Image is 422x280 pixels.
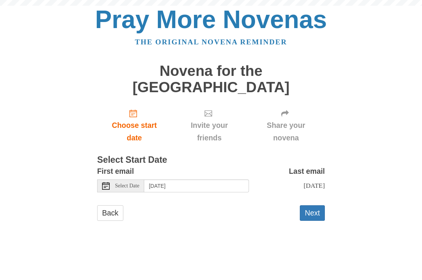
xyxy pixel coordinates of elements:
[97,103,172,148] a: Choose start date
[97,155,325,165] h3: Select Start Date
[115,183,139,189] span: Select Date
[179,119,239,144] span: Invite your friends
[304,182,325,189] span: [DATE]
[255,119,317,144] span: Share your novena
[97,165,134,178] label: First email
[300,205,325,221] button: Next
[95,5,327,33] a: Pray More Novenas
[97,63,325,95] h1: Novena for the [GEOGRAPHIC_DATA]
[97,205,123,221] a: Back
[172,103,247,148] div: Click "Next" to confirm your start date first.
[289,165,325,178] label: Last email
[247,103,325,148] div: Click "Next" to confirm your start date first.
[105,119,164,144] span: Choose start date
[135,38,287,46] a: The original novena reminder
